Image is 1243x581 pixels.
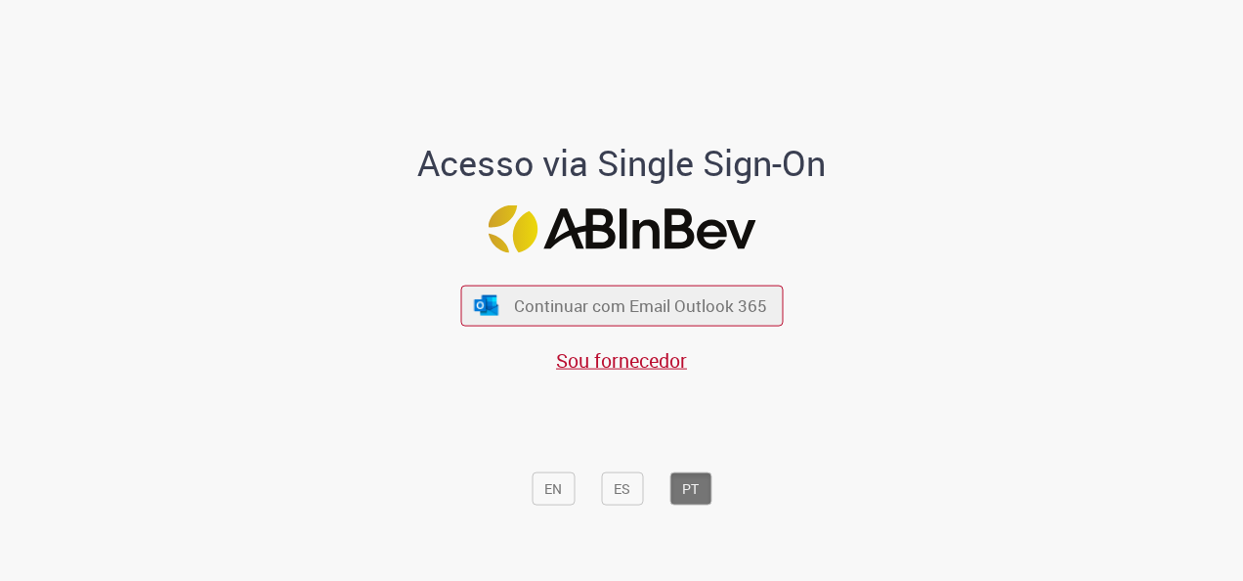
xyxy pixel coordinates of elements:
[473,294,500,315] img: ícone Azure/Microsoft 360
[532,471,575,505] button: EN
[556,346,687,373] a: Sou fornecedor
[601,471,643,505] button: ES
[351,143,893,182] h1: Acesso via Single Sign-On
[669,471,711,505] button: PT
[460,286,783,326] button: ícone Azure/Microsoft 360 Continuar com Email Outlook 365
[488,205,755,253] img: Logo ABInBev
[514,294,767,317] span: Continuar com Email Outlook 365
